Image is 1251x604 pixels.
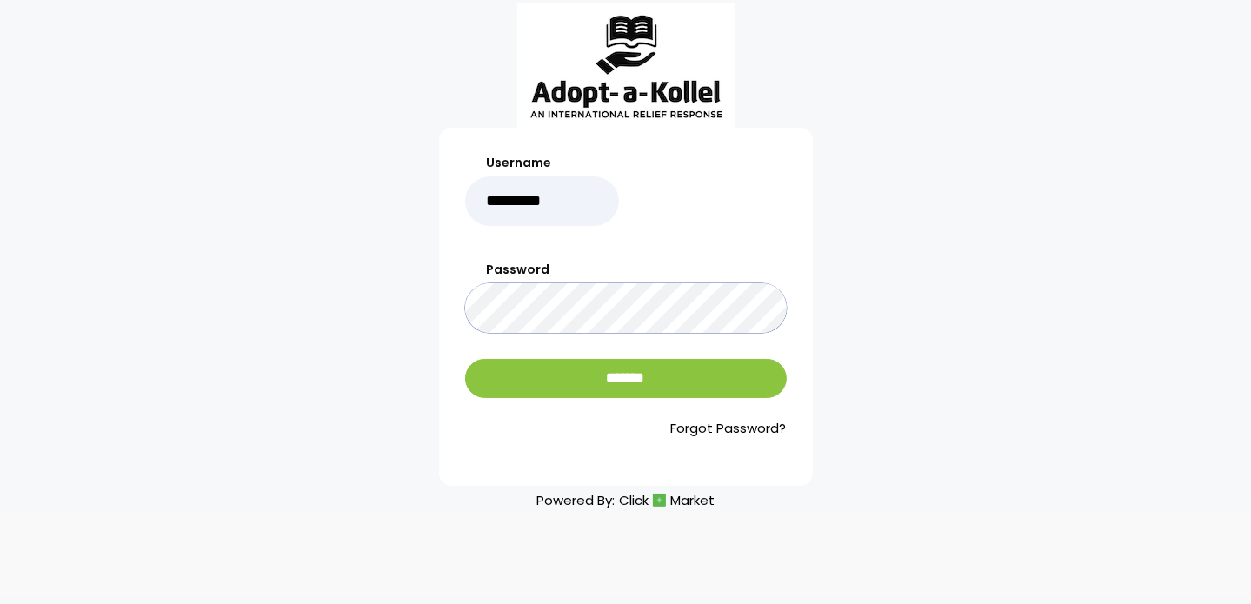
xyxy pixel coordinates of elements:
[619,488,715,512] a: ClickMarket
[465,419,787,439] a: Forgot Password?
[465,261,787,279] label: Password
[653,494,666,507] img: cm_icon.png
[465,154,620,172] label: Username
[517,3,735,128] img: aak_logo_sm.jpeg
[536,488,715,512] p: Powered By:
